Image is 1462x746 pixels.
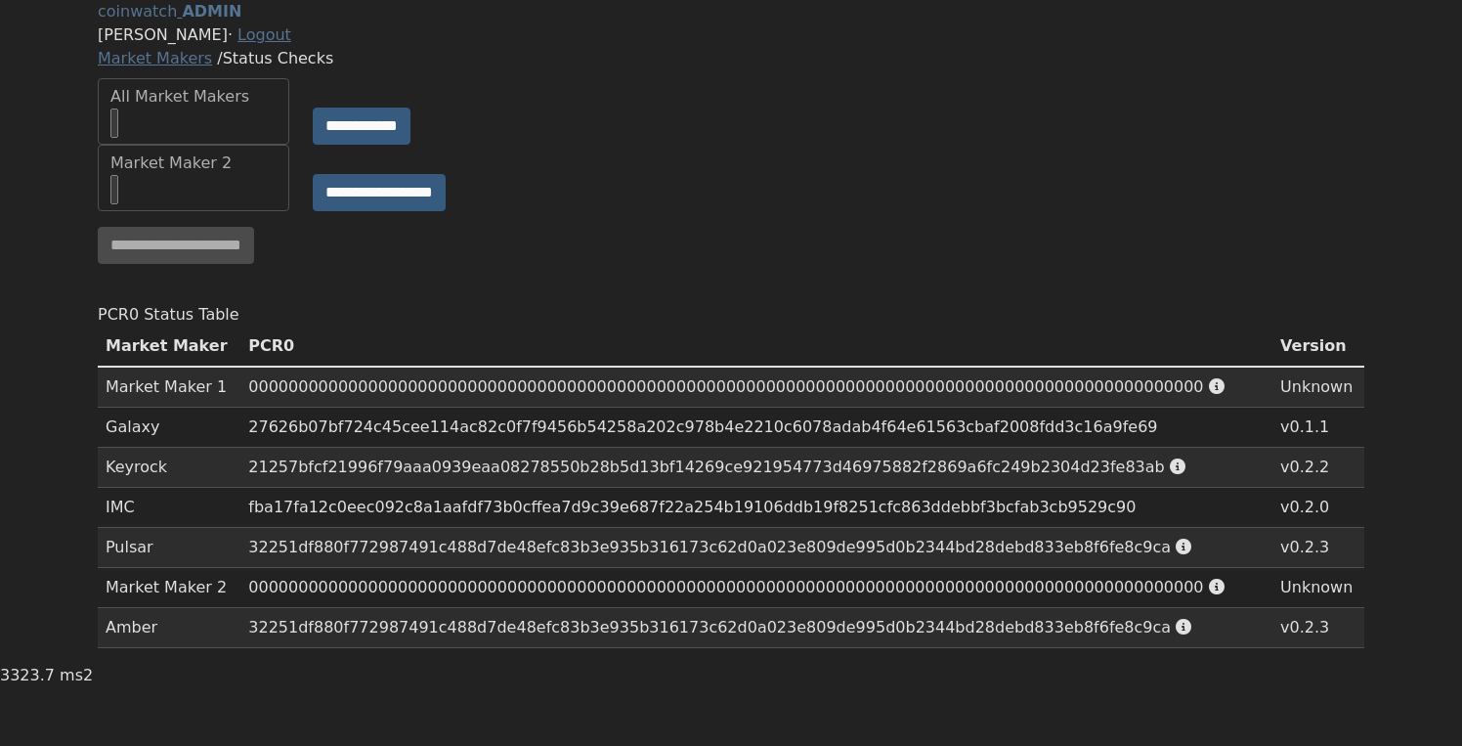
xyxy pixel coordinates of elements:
div: Market Maker 2 [110,152,277,175]
th: PCR0 [240,327,1272,367]
div: [PERSON_NAME] [98,23,1364,47]
td: 000000000000000000000000000000000000000000000000000000000000000000000000000000000000000000000000 [240,367,1272,408]
td: IMC [98,488,240,528]
span: 2 [83,666,93,684]
td: v0.1.1 [1272,408,1364,448]
td: v0.2.0 [1272,488,1364,528]
td: v0.2.3 [1272,528,1364,568]
td: v0.2.2 [1272,448,1364,488]
td: Galaxy [98,408,240,448]
td: Market Maker 2 [98,568,240,608]
td: Pulsar [98,528,240,568]
td: Market Maker 1 [98,367,240,408]
td: v0.2.3 [1272,608,1364,648]
div: PCR0 Status Table [98,303,1364,327]
th: Market Maker [98,327,240,367]
td: 21257bfcf21996f79aaa0939eaa08278550b28b5d13bf14269ce921954773d46975882f2869a6fc249b2304d23fe83ab [240,448,1272,488]
td: 32251df880f772987491c488d7de48efc83b3e935b316173c62d0a023e809de995d0b2344bd28debd833eb8f6fe8c9ca [240,528,1272,568]
div: Status Checks [98,47,1364,70]
a: coinwatch ADMIN [98,2,241,21]
a: Market Makers [98,49,212,67]
td: Unknown [1272,568,1364,608]
td: fba17fa12c0eec092c8a1aafdf73b0cffea7d9c39e687f22a254b19106ddb19f8251cfc863ddebbf3bcfab3cb9529c90 [240,488,1272,528]
td: Keyrock [98,448,240,488]
a: Logout [237,25,291,44]
td: Amber [98,608,240,648]
span: · [228,25,233,44]
td: 27626b07bf724c45cee114ac82c0f7f9456b54258a202c978b4e2210c6078adab4f64e61563cbaf2008fdd3c16a9fe69 [240,408,1272,448]
td: 32251df880f772987491c488d7de48efc83b3e935b316173c62d0a023e809de995d0b2344bd28debd833eb8f6fe8c9ca [240,608,1272,648]
span: ms [60,666,83,684]
td: 000000000000000000000000000000000000000000000000000000000000000000000000000000000000000000000000 [240,568,1272,608]
span: / [217,49,222,67]
td: Unknown [1272,367,1364,408]
div: All Market Makers [110,85,277,109]
th: Version [1272,327,1364,367]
